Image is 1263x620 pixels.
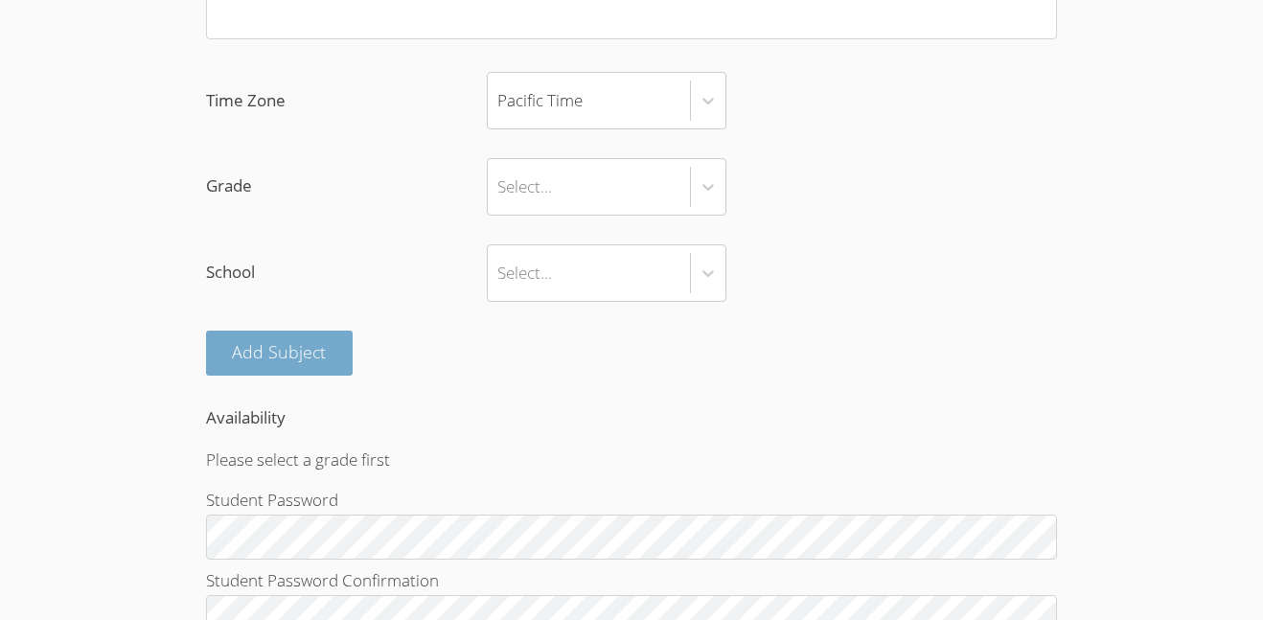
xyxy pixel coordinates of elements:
h4: Please select a grade first [206,448,1058,472]
input: GradeSelect... [497,165,499,209]
button: Add Subject [206,331,354,376]
input: Time ZonePacific Time [497,79,499,123]
input: SchoolSelect... [497,251,499,295]
div: Select... [497,259,552,287]
div: Pacific Time [497,87,583,115]
span: School [206,259,487,287]
span: Student Password Confirmation [206,569,439,591]
span: Student Password [206,489,338,511]
span: Time Zone [206,87,487,115]
span: Grade [206,172,487,200]
input: Student Password [206,515,1058,560]
span: Availability [206,406,286,428]
div: Select... [497,172,552,200]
